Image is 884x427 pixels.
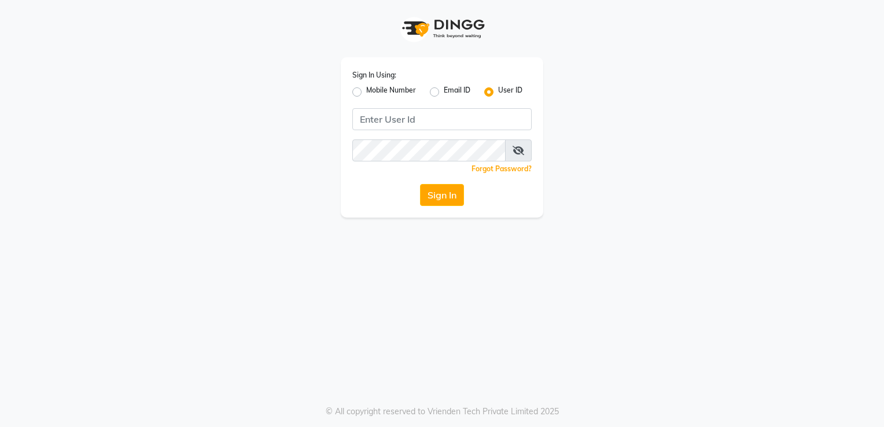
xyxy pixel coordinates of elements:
[352,70,396,80] label: Sign In Using:
[352,139,506,161] input: Username
[396,12,488,46] img: logo1.svg
[444,85,470,99] label: Email ID
[420,184,464,206] button: Sign In
[472,164,532,173] a: Forgot Password?
[352,108,532,130] input: Username
[366,85,416,99] label: Mobile Number
[498,85,522,99] label: User ID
